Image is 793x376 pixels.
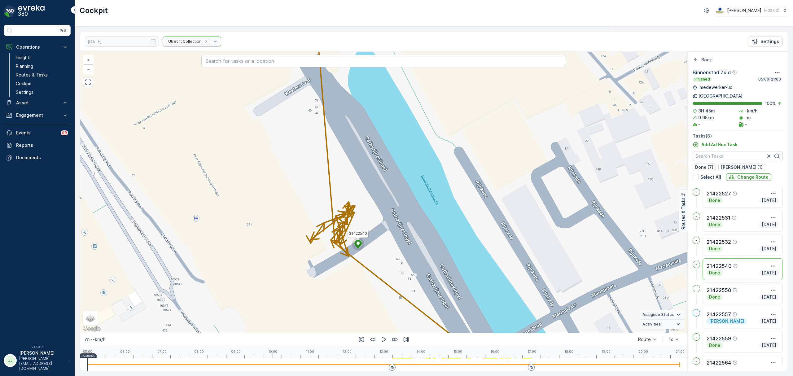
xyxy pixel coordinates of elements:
p: 19:00 [602,350,611,353]
p: 05:00 [83,350,92,353]
a: Open this area in Google Maps (opens a new window) [81,325,102,333]
p: ⌘B [60,28,66,33]
div: Help Tooltip Icon [732,312,737,317]
p: 21422540 [707,262,732,270]
p: 21422550 [707,286,731,294]
p: Operations [16,44,58,50]
p: - [695,359,697,364]
summary: Assignee Status [640,310,684,320]
a: Zoom Out [84,65,93,74]
p: Cockpit [80,6,108,15]
a: Routes & Tasks [13,71,71,79]
input: dd/mm/yyyy [85,37,159,46]
p: 21422527 [707,190,731,197]
p: Done [708,342,721,348]
p: Settings [16,89,33,95]
p: [DATE] [761,294,777,300]
div: Help Tooltip Icon [732,191,737,196]
button: JJ[PERSON_NAME][PERSON_NAME][EMAIL_ADDRESS][DOMAIN_NAME] [4,350,71,371]
p: 09:00 [231,350,241,353]
p: 05:00:00 [81,354,95,358]
p: 12:00 [343,350,352,353]
p: Events [16,130,57,136]
p: Planning [16,63,33,69]
p: [DATE] [761,318,777,324]
p: [PERSON_NAME] (1) [721,164,763,170]
a: Events99 [4,127,71,139]
p: 10:00 [268,350,277,353]
p: -m [745,115,751,121]
img: basis-logo_rgb2x.png [716,7,725,14]
p: 06:00 [120,350,130,353]
span: v 1.50.2 [4,345,71,349]
p: - [695,334,697,339]
p: Settings [760,38,779,45]
p: 18:00 [564,350,573,353]
p: Done (7) [695,164,713,170]
span: Assignee Status [642,312,674,317]
span: − [87,67,90,72]
button: [PERSON_NAME](+02:00) [716,5,788,16]
p: [PERSON_NAME] [708,318,745,324]
p: Done [708,294,721,300]
div: Help Tooltip Icon [732,70,737,75]
p: Done [708,221,721,228]
p: - [698,121,700,128]
p: 21422532 [707,238,731,246]
p: 3H 45m [698,108,715,114]
p: - [745,121,747,128]
p: Reports [16,142,68,148]
p: Engagement [16,112,58,118]
p: 21422564 [707,359,731,366]
p: 08:00 [194,350,204,353]
p: -km/h [745,108,757,114]
a: Back [693,57,712,63]
p: 99 [62,130,67,135]
p: Done [708,197,721,203]
p: 100 % [765,100,776,107]
p: [GEOGRAPHIC_DATA] [699,93,743,99]
p: [DATE] [761,246,777,252]
span: Activities [642,322,661,327]
p: medewerker-uc [699,84,732,90]
p: - [695,214,697,219]
p: Documents [16,155,68,161]
a: Layers [84,311,97,325]
p: [PERSON_NAME] [727,7,761,14]
button: Change Route [726,173,771,181]
p: - [695,286,697,291]
p: 05:00-21:00 [758,77,782,82]
p: 15:00 [453,350,462,353]
p: Back [701,57,712,63]
p: Finished [694,77,711,82]
div: Help Tooltip Icon [732,239,737,244]
button: Engagement [4,109,71,121]
p: Add Ad Hoc Task [701,142,738,148]
img: logo [4,5,16,17]
div: Help Tooltip Icon [733,288,738,293]
div: Route [638,337,651,342]
span: + [87,57,90,63]
a: Cockpit [13,79,71,88]
p: 9.95km [698,115,714,121]
div: Help Tooltip Icon [733,264,738,269]
button: Asset [4,97,71,109]
p: Change Route [737,174,769,180]
div: Help Tooltip Icon [733,360,738,365]
button: Operations [4,41,71,53]
p: [PERSON_NAME][EMAIL_ADDRESS][DOMAIN_NAME] [19,356,65,371]
p: 20:00 [638,350,648,353]
p: [PERSON_NAME] [19,350,65,356]
p: Asset [16,100,58,106]
p: 14:00 [416,350,425,353]
input: Search for tasks or a location [201,55,566,67]
p: Done [708,270,721,276]
p: 07:00 [157,350,167,353]
p: [DATE] [761,221,777,228]
p: 21422559 [707,335,731,342]
p: 21:00 [676,350,685,353]
p: 11:00 [306,350,314,353]
p: [DATE] [761,270,777,276]
a: Planning [13,62,71,71]
a: Settings [13,88,71,97]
